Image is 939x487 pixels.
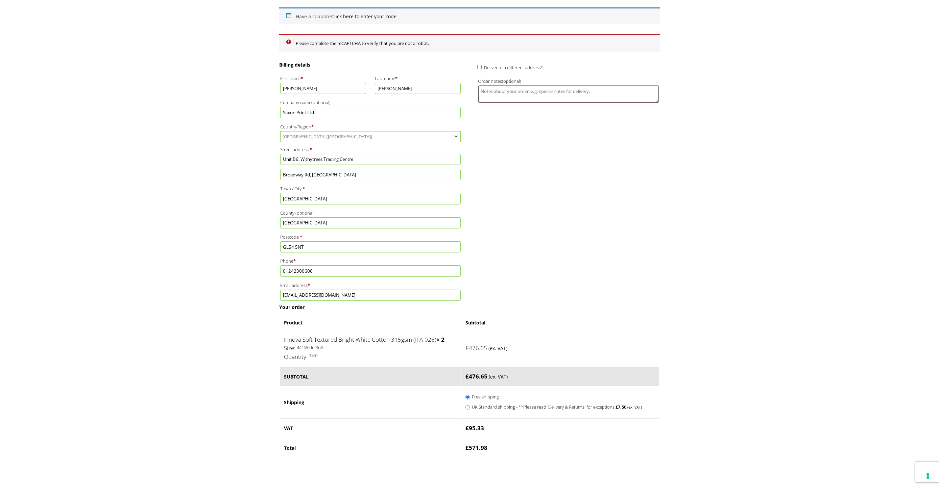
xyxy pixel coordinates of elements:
[284,351,457,359] p: 15m
[472,392,643,400] label: Free shipping
[375,74,461,83] label: Last name
[488,345,507,351] small: (ex. VAT)
[280,438,461,457] th: Total
[280,418,461,438] th: VAT
[465,344,487,352] bdi: 476.65
[465,424,469,432] span: £
[280,184,461,193] label: Town / City
[478,77,659,86] label: Order notes
[280,209,461,217] label: County
[280,257,461,265] label: Phone
[472,403,643,411] label: UK Standard shipping - **Please read 'Delivery & Returns' for exceptions:
[489,373,508,380] small: (ex. VAT)
[311,99,331,105] span: (optional)
[465,372,487,380] bdi: 476.65
[502,78,522,84] span: (optional)
[616,404,626,410] bdi: 7.50
[465,444,469,452] span: £
[484,65,543,71] span: Deliver to a different address?
[331,13,396,20] a: Enter your coupon code
[465,344,469,352] span: £
[284,352,308,361] dt: Quantity:
[279,304,660,310] h3: Your order
[280,233,461,241] label: Postcode
[280,169,461,180] input: Apartment, suite, unit, etc. (optional)
[280,131,461,142] span: Country/Region
[280,74,366,83] label: First name
[281,131,460,142] span: United Kingdom (UK)
[280,330,461,366] td: Innova Soft Textured Bright White Cotton 315gsm (IFA-026)
[477,65,482,69] input: Deliver to a different address?
[280,316,461,329] th: Product
[280,367,461,386] th: Subtotal
[627,405,642,410] small: (ex. VAT)
[284,344,295,352] dt: Size:
[465,424,484,432] bdi: 95.33
[436,336,444,343] strong: × 2
[280,98,461,107] label: Company name
[280,122,461,131] label: Country/Region
[616,404,618,410] span: £
[295,210,315,216] span: (optional)
[296,40,650,47] li: Please complete the reCAPTCHA to verify that you are not a robot.
[280,387,461,418] th: Shipping
[922,470,934,482] button: Your consent preferences for tracking technologies
[280,281,461,290] label: Email address
[465,372,469,380] span: £
[279,62,462,68] h3: Billing details
[461,316,659,329] th: Subtotal
[280,145,461,154] label: Street address
[465,444,487,452] bdi: 571.98
[279,7,660,24] div: Have a coupon?
[284,344,457,351] p: 44" Wide Roll
[280,154,461,165] input: House number and street name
